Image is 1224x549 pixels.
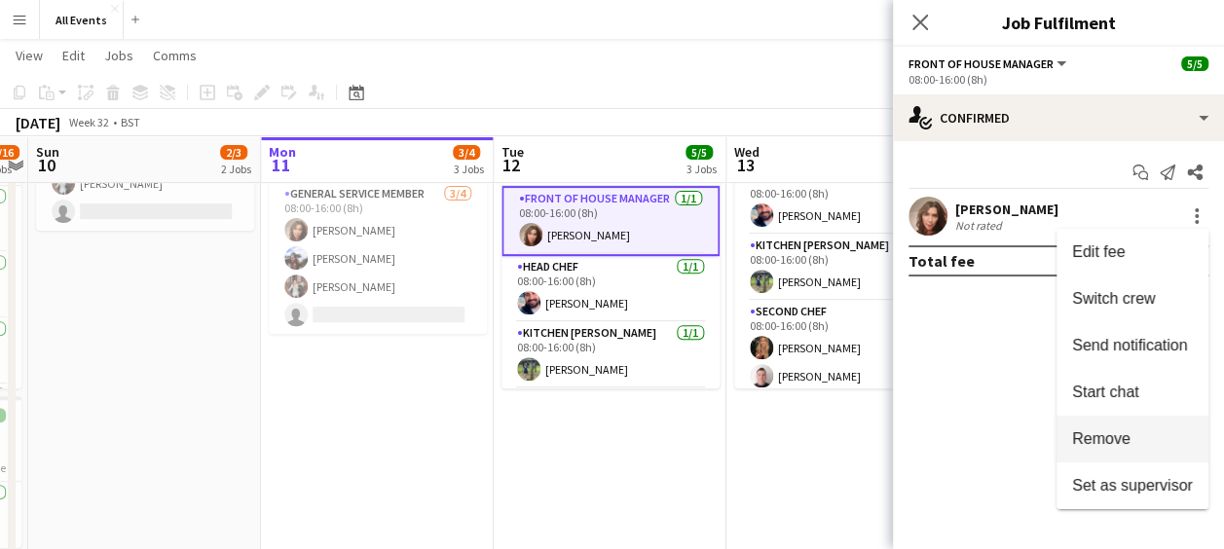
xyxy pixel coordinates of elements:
[1072,337,1187,353] span: Send notification
[1072,430,1131,447] span: Remove
[1072,477,1193,494] span: Set as supervisor
[1057,322,1208,369] button: Send notification
[1057,369,1208,416] button: Start chat
[1057,416,1208,462] button: Remove
[1057,462,1208,509] button: Set as supervisor
[1072,290,1155,307] span: Switch crew
[1057,229,1208,275] button: Edit fee
[1072,243,1125,260] span: Edit fee
[1057,275,1208,322] button: Switch crew
[1072,384,1138,400] span: Start chat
